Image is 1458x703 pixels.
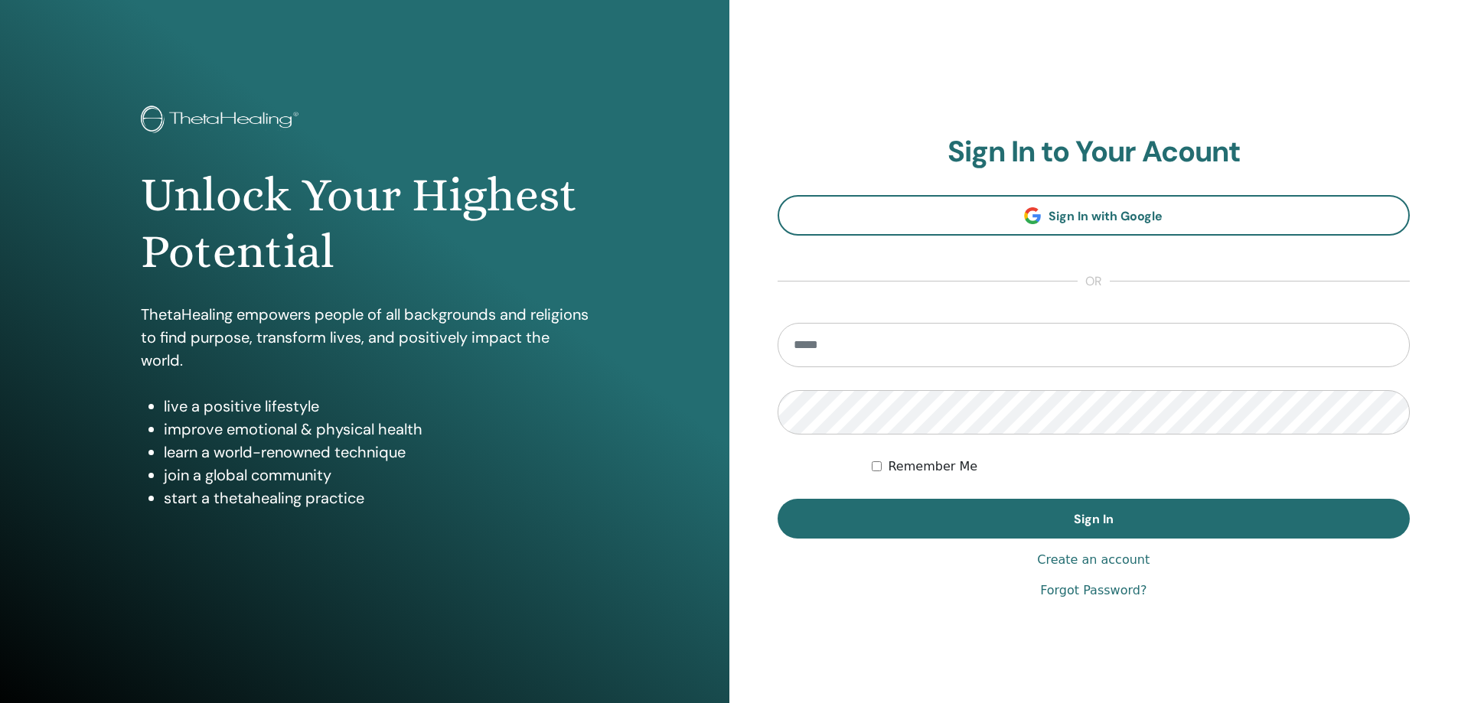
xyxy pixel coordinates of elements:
div: Keep me authenticated indefinitely or until I manually logout [872,457,1410,476]
span: Sign In [1074,511,1114,527]
li: improve emotional & physical health [164,418,589,441]
a: Forgot Password? [1040,581,1147,600]
li: live a positive lifestyle [164,395,589,418]
span: Sign In with Google [1049,208,1163,224]
label: Remember Me [888,457,977,476]
a: Sign In with Google [778,195,1411,236]
li: start a thetahealing practice [164,487,589,509]
li: join a global community [164,464,589,487]
h1: Unlock Your Highest Potential [141,167,589,281]
h2: Sign In to Your Acount [778,135,1411,170]
button: Sign In [778,499,1411,539]
span: or [1078,272,1110,291]
p: ThetaHealing empowers people of all backgrounds and religions to find purpose, transform lives, a... [141,303,589,372]
li: learn a world-renowned technique [164,441,589,464]
a: Create an account [1037,551,1150,569]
